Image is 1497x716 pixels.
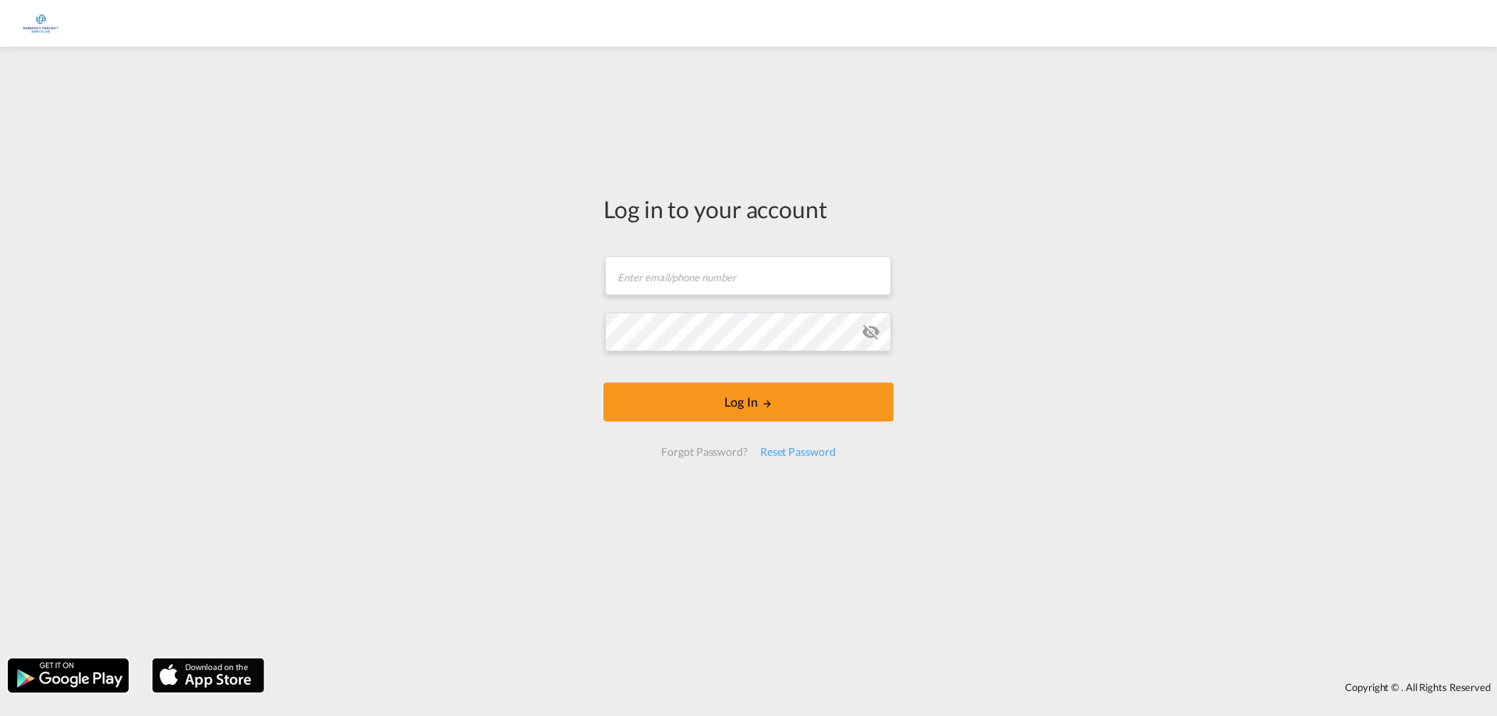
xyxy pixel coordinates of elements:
[272,674,1497,700] div: Copyright © . All Rights Reserved
[754,438,842,466] div: Reset Password
[23,6,58,41] img: e1326340b7c511ef854e8d6a806141ad.jpg
[655,438,753,466] div: Forgot Password?
[150,657,266,694] img: apple.png
[605,256,891,295] input: Enter email/phone number
[862,323,880,341] md-icon: icon-eye-off
[6,657,130,694] img: google.png
[603,383,894,421] button: LOGIN
[603,192,894,225] div: Log in to your account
